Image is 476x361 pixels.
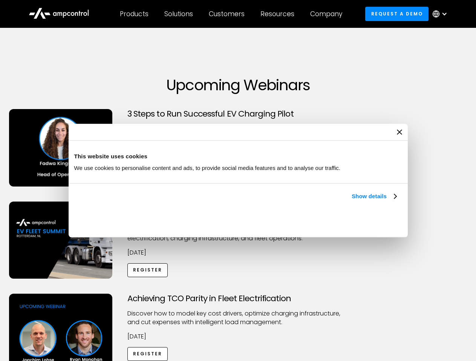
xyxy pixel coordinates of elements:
[310,10,342,18] div: Company
[397,129,402,135] button: Close banner
[127,332,349,341] p: [DATE]
[291,209,399,231] button: Okay
[365,7,429,21] a: Request a demo
[127,347,168,361] a: Register
[127,109,349,119] h3: 3 Steps to Run Successful EV Charging Pilot
[352,192,396,201] a: Show details
[120,10,148,18] div: Products
[127,309,349,326] p: Discover how to model key cost drivers, optimize charging infrastructure, and cut expenses with i...
[127,249,349,257] p: [DATE]
[127,263,168,277] a: Register
[127,294,349,303] h3: Achieving TCO Parity in Fleet Electrification
[164,10,193,18] div: Solutions
[74,165,341,171] span: We use cookies to personalise content and ads, to provide social media features and to analyse ou...
[209,10,245,18] div: Customers
[74,152,402,161] div: This website uses cookies
[260,10,294,18] div: Resources
[9,76,467,94] h1: Upcoming Webinars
